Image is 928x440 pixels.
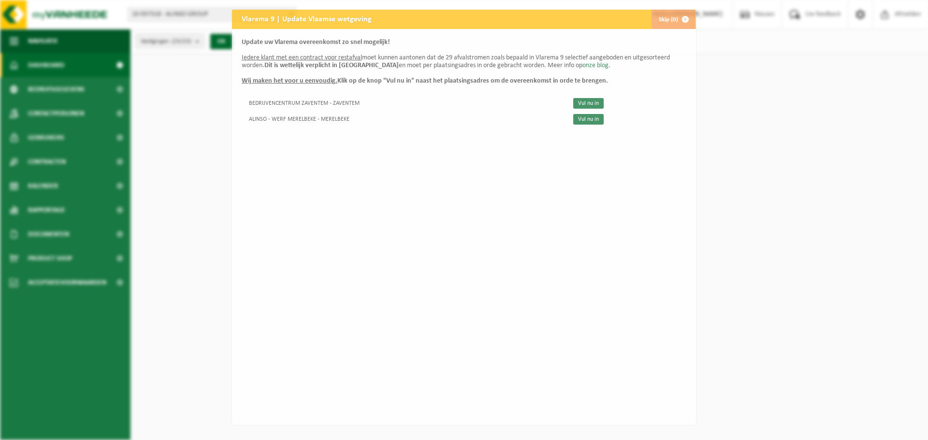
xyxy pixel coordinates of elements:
[232,10,381,28] h2: Vlarema 9 | Update Vlaamse wetgeving
[582,62,610,69] a: onze blog.
[264,62,399,69] b: Dit is wettelijk verplicht in [GEOGRAPHIC_DATA]
[651,10,695,29] button: Skip (0)
[242,77,337,85] u: Wij maken het voor u eenvoudig.
[242,95,565,111] td: BEDRIJVENCENTRUM ZAVENTEM - ZAVENTEM
[242,39,686,85] p: moet kunnen aantonen dat de 29 afvalstromen zoals bepaald in Vlarema 9 selectief aangeboden en ui...
[573,114,604,125] a: Vul nu in
[242,39,390,46] b: Update uw Vlarema overeenkomst zo snel mogelijk!
[242,111,565,127] td: ALINSO - WERF MERELBEKE - MERELBEKE
[573,98,604,109] a: Vul nu in
[242,54,362,61] u: Iedere klant met een contract voor restafval
[242,77,608,85] b: Klik op de knop "Vul nu in" naast het plaatsingsadres om de overeenkomst in orde te brengen.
